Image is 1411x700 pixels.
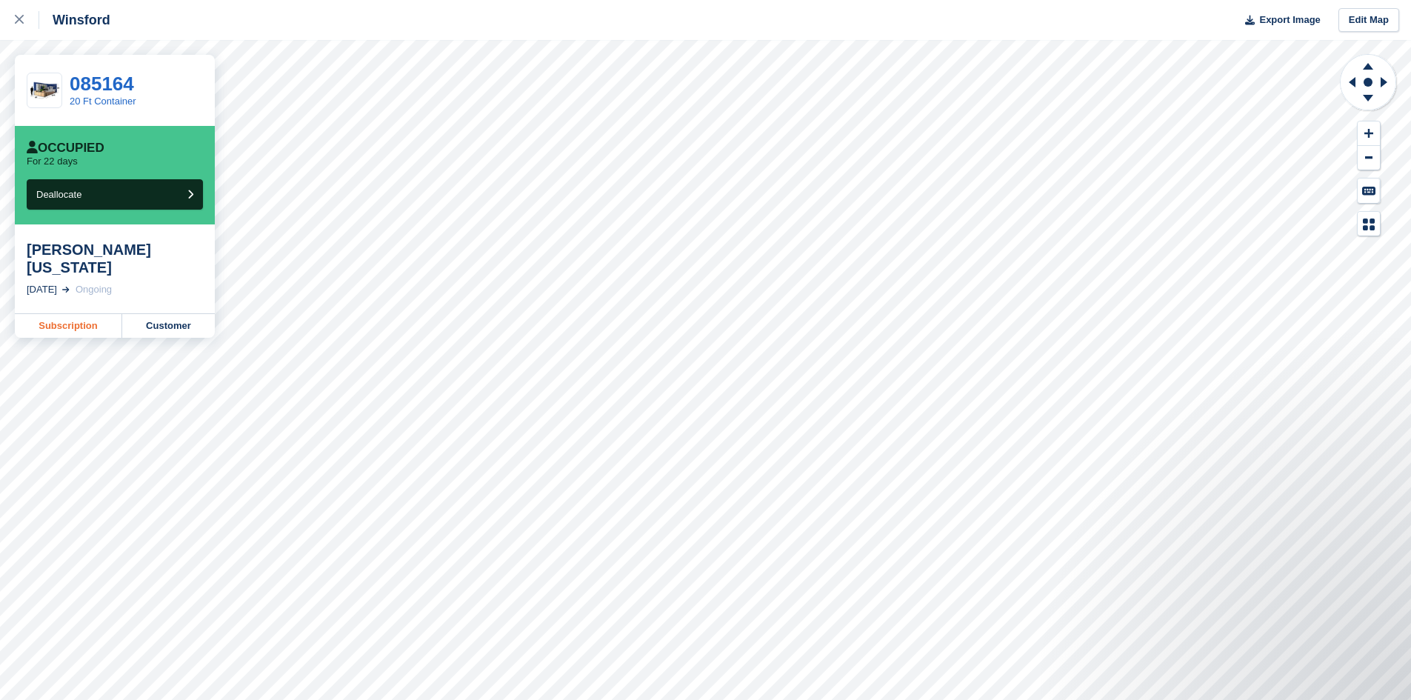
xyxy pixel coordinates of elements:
[27,156,78,167] p: For 22 days
[15,314,122,338] a: Subscription
[1358,121,1380,146] button: Zoom In
[1358,146,1380,170] button: Zoom Out
[1358,212,1380,236] button: Map Legend
[39,11,110,29] div: Winsford
[36,189,81,200] span: Deallocate
[70,96,136,107] a: 20 Ft Container
[122,314,215,338] a: Customer
[1338,8,1399,33] a: Edit Map
[62,287,70,293] img: arrow-right-light-icn-cde0832a797a2874e46488d9cf13f60e5c3a73dbe684e267c42b8395dfbc2abf.svg
[76,282,112,297] div: Ongoing
[1259,13,1320,27] span: Export Image
[1358,179,1380,203] button: Keyboard Shortcuts
[27,78,61,104] img: 20-ft-container%20(7).jpg
[27,179,203,210] button: Deallocate
[27,282,57,297] div: [DATE]
[70,73,134,95] a: 085164
[1236,8,1321,33] button: Export Image
[27,141,104,156] div: Occupied
[27,241,203,276] div: [PERSON_NAME][US_STATE]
